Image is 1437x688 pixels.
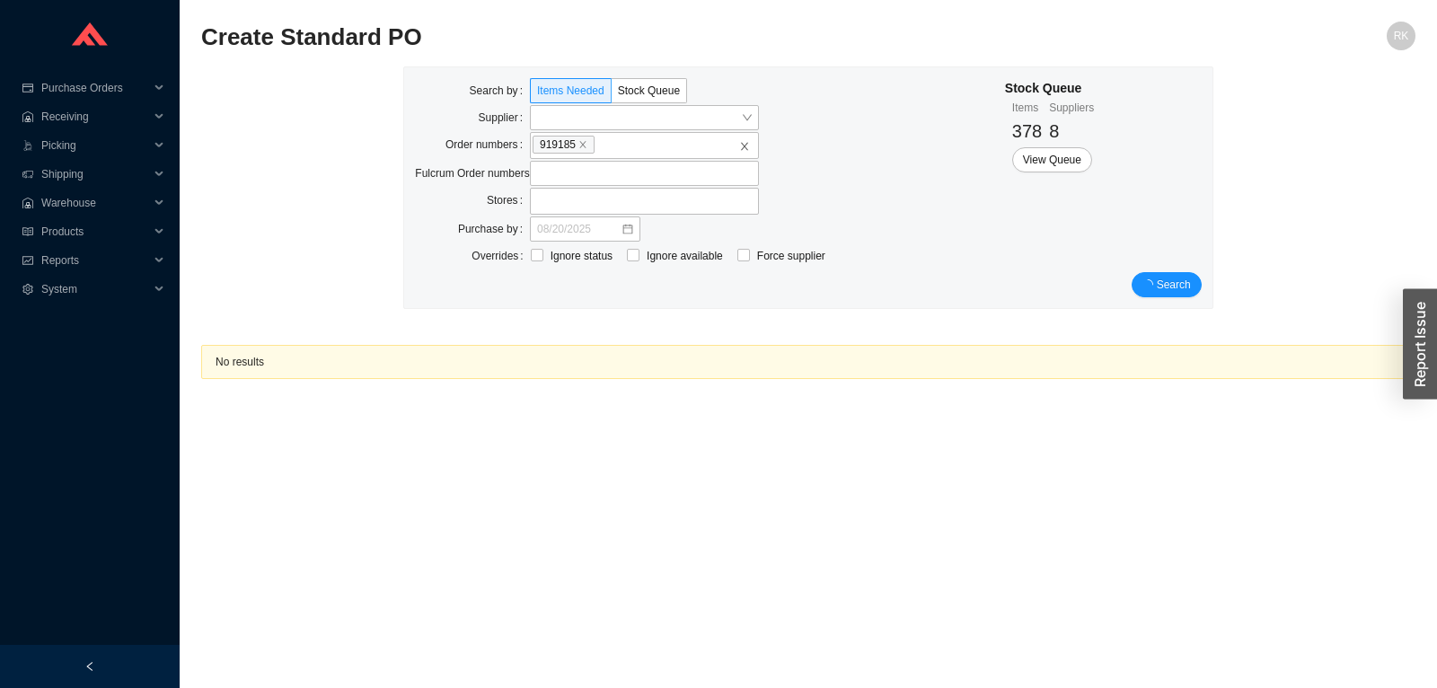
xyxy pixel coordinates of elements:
span: Products [41,217,149,246]
span: Force supplier [750,247,833,265]
label: Order numbers [445,132,530,157]
label: Stores [487,188,530,213]
span: Reports [41,246,149,275]
div: Items [1012,99,1042,117]
span: Search [1157,276,1191,294]
span: setting [22,284,34,295]
span: loading [1142,279,1157,290]
button: Search [1132,272,1202,297]
span: left [84,661,95,672]
span: close [739,141,750,152]
span: read [22,226,34,237]
label: Supplier: [479,105,530,130]
span: Purchase Orders [41,74,149,102]
span: Ignore status [543,247,620,265]
span: fund [22,255,34,266]
h2: Create Standard PO [201,22,1112,53]
span: Picking [41,131,149,160]
span: close [578,140,587,149]
span: System [41,275,149,304]
span: Receiving [41,102,149,131]
span: Stock Queue [618,84,680,97]
span: RK [1394,22,1409,50]
button: View Queue [1012,147,1092,172]
span: Shipping [41,160,149,189]
div: Stock Queue [1005,78,1094,99]
label: Fulcrum Order numbers [415,161,530,186]
span: Ignore available [639,247,730,265]
span: credit-card [22,83,34,93]
label: Search by [470,78,530,103]
div: No results [216,353,1401,371]
input: 08/20/2025 [537,220,621,238]
span: Warehouse [41,189,149,217]
input: 919185closeclose [597,135,610,154]
span: Items Needed [537,84,604,97]
div: Suppliers [1049,99,1094,117]
label: Overrides [472,243,530,269]
span: 919185 [533,136,595,154]
span: View Queue [1023,151,1081,169]
span: 378 [1012,121,1042,141]
span: 8 [1049,121,1059,141]
label: Purchase by [458,216,530,242]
